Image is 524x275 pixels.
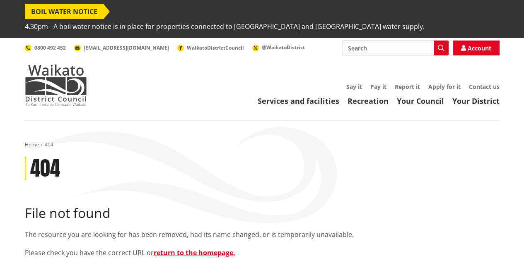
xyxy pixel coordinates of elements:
nav: breadcrumb [25,141,500,148]
span: WaikatoDistrictCouncil [187,44,244,51]
a: Account [453,41,500,55]
span: 0800 492 452 [34,44,66,51]
a: return to the homepage. [154,248,235,257]
a: Say it [346,83,362,91]
a: Your Council [397,96,444,106]
p: Please check you have the correct URL or [25,248,500,258]
h2: File not found [25,205,500,221]
span: @WaikatoDistrict [262,44,305,51]
a: [EMAIL_ADDRESS][DOMAIN_NAME] [74,44,169,51]
a: Services and facilities [258,96,339,106]
img: Waikato District Council - Te Kaunihera aa Takiwaa o Waikato [25,65,87,106]
a: Contact us [469,83,500,91]
a: Your District [452,96,500,106]
p: The resource you are looking for has been removed, had its name changed, or is temporarily unavai... [25,230,500,239]
span: [EMAIL_ADDRESS][DOMAIN_NAME] [84,44,169,51]
a: WaikatoDistrictCouncil [177,44,244,51]
span: BOIL WATER NOTICE [25,4,104,19]
a: @WaikatoDistrict [252,44,305,51]
a: 0800 492 452 [25,44,66,51]
a: Pay it [370,83,386,91]
span: 404 [45,141,53,148]
input: Search input [343,41,449,55]
span: 4.30pm - A boil water notice is in place for properties connected to [GEOGRAPHIC_DATA] and [GEOGR... [25,19,425,34]
a: Report it [395,83,420,91]
a: Apply for it [428,83,461,91]
h1: 404 [30,157,60,181]
a: Home [25,141,39,148]
a: Recreation [348,96,389,106]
